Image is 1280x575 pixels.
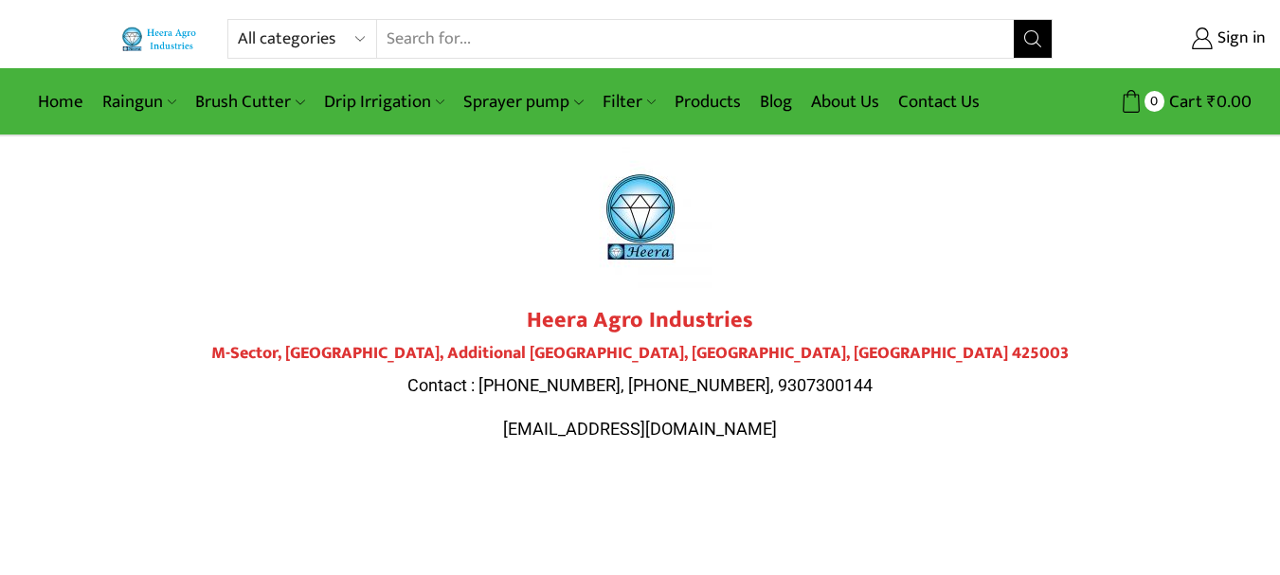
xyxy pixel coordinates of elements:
a: Products [665,80,750,124]
strong: Heera Agro Industries [527,301,753,339]
a: Sign in [1081,22,1266,56]
a: Sprayer pump [454,80,592,124]
img: heera-logo-1000 [569,146,712,288]
span: Sign in [1213,27,1266,51]
button: Search button [1014,20,1052,58]
a: About Us [802,80,889,124]
a: 0 Cart ₹0.00 [1072,84,1252,119]
span: Cart [1164,89,1202,115]
span: ₹ [1207,87,1217,117]
bdi: 0.00 [1207,87,1252,117]
h4: M-Sector, [GEOGRAPHIC_DATA], Additional [GEOGRAPHIC_DATA], [GEOGRAPHIC_DATA], [GEOGRAPHIC_DATA] 4... [110,344,1171,365]
span: [EMAIL_ADDRESS][DOMAIN_NAME] [503,419,777,439]
a: Blog [750,80,802,124]
a: Raingun [93,80,186,124]
input: Search for... [377,20,1013,58]
a: Contact Us [889,80,989,124]
span: Contact : [PHONE_NUMBER], [PHONE_NUMBER], 9307300144 [407,375,873,395]
span: 0 [1145,91,1164,111]
a: Home [28,80,93,124]
a: Filter [593,80,665,124]
a: Drip Irrigation [315,80,454,124]
a: Brush Cutter [186,80,314,124]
